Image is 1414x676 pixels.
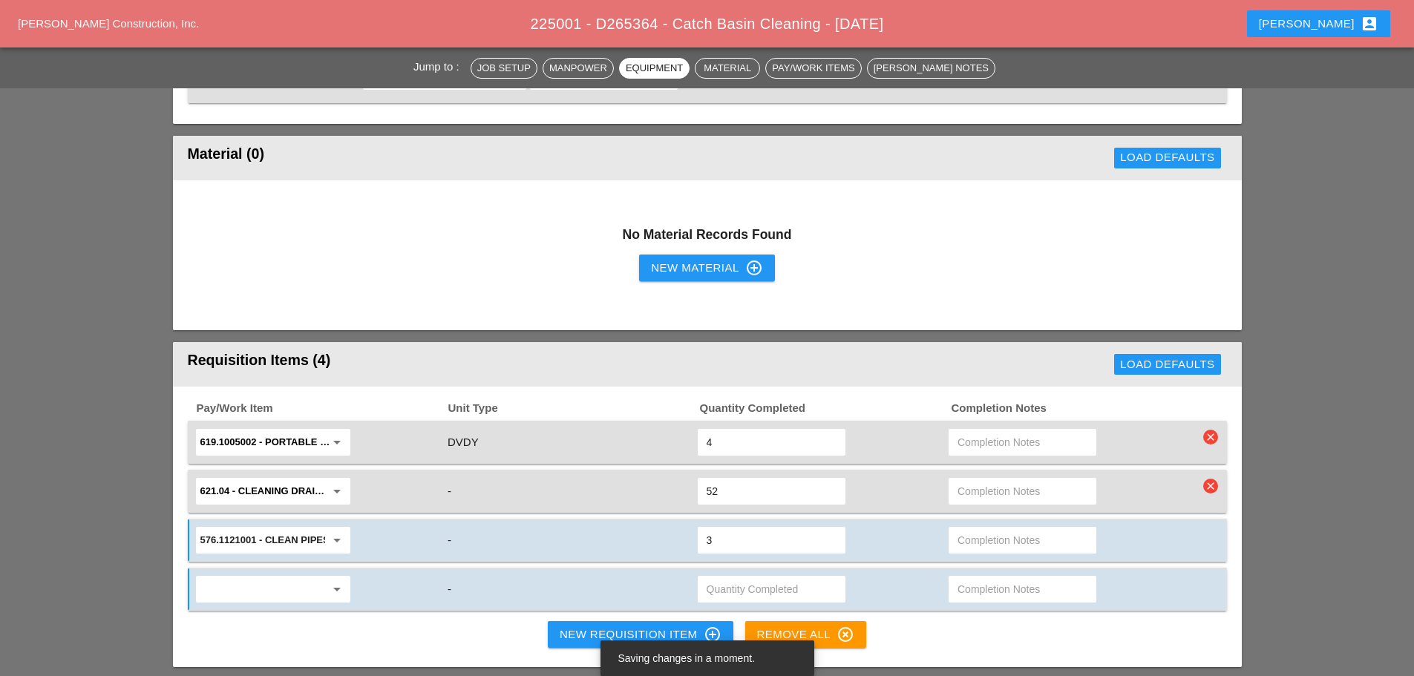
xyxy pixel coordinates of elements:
span: Completion Notes [950,400,1202,417]
span: Unit Type [447,400,698,417]
button: [PERSON_NAME] [1247,10,1390,37]
i: account_box [1361,15,1378,33]
div: Pay/Work Items [772,61,854,76]
div: Manpower [549,61,607,76]
button: Manpower [543,58,614,79]
i: highlight_off [837,626,854,643]
button: Load Defaults [1114,148,1220,168]
div: Load Defaults [1120,149,1214,166]
i: control_point [704,626,721,643]
button: Load Defaults [1114,354,1220,375]
button: Material [695,58,760,79]
div: Remove All [757,626,855,643]
i: control_point [745,259,763,277]
div: Job Setup [477,61,531,76]
div: Requisition Items (4) [188,350,720,379]
i: arrow_drop_down [328,531,346,549]
i: arrow_drop_down [328,580,346,598]
input: Completion Notes [958,528,1087,552]
input: Completion Notes [958,430,1087,454]
span: 225001 - D265364 - Catch Basin Cleaning - [DATE] [531,16,884,32]
button: Equipment [619,58,690,79]
input: Completion Notes [958,479,1087,503]
input: Quantity Completed [707,430,837,454]
span: - [448,534,451,546]
span: Jump to : [413,60,465,73]
i: arrow_drop_down [328,482,346,500]
div: [PERSON_NAME] Notes [874,61,989,76]
span: - [448,485,451,497]
button: [PERSON_NAME] Notes [867,58,995,79]
div: New Material [651,259,762,277]
a: [PERSON_NAME] Construction, Inc. [18,17,199,30]
input: 619.1005002 - Portable Work Zone Camera [200,430,325,454]
div: Material [701,61,753,76]
i: clear [1203,479,1218,493]
input: Quantity Completed [707,528,837,552]
button: New Requisition Item [548,621,733,648]
input: Quantity Completed [707,479,837,503]
input: Quantity Completed [707,577,837,601]
div: Material (0) [188,143,687,173]
button: Remove All [745,621,867,648]
span: Quantity Completed [698,400,950,417]
div: New Requisition Item [560,626,721,643]
div: Load Defaults [1120,356,1214,373]
span: DVDY [448,436,479,448]
span: - [448,583,451,595]
button: New Material [639,255,774,281]
h3: No Material Records Found [188,225,1227,244]
div: [PERSON_NAME] [1259,15,1378,33]
i: arrow_drop_down [328,433,346,451]
span: Saving changes in a moment. [618,652,755,664]
input: 621.04 - CLEANING DRAINAGE STRUCTURES [200,479,325,503]
i: clear [1203,430,1218,444]
button: Pay/Work Items [765,58,861,79]
div: Equipment [626,61,683,76]
button: Job Setup [471,58,537,79]
input: Completion Notes [958,577,1087,601]
span: Pay/Work Item [195,400,447,417]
